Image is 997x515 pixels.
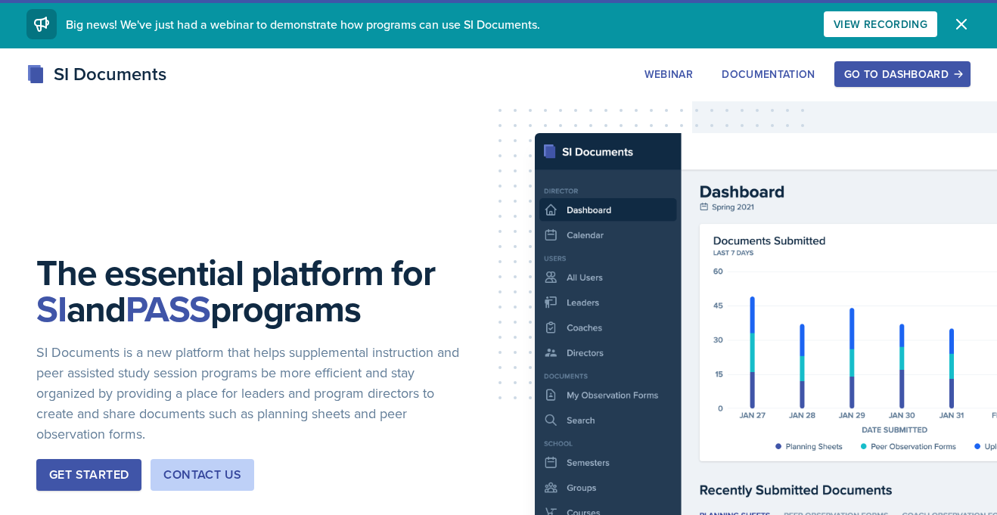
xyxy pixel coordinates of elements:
div: Get Started [49,466,129,484]
div: View Recording [834,18,927,30]
button: Get Started [36,459,141,491]
div: Contact Us [163,466,241,484]
button: Contact Us [151,459,254,491]
button: Documentation [712,61,825,87]
div: Webinar [644,68,693,80]
button: Go to Dashboard [834,61,971,87]
div: Go to Dashboard [844,68,961,80]
button: View Recording [824,11,937,37]
button: Webinar [635,61,703,87]
span: Big news! We've just had a webinar to demonstrate how programs can use SI Documents. [66,16,540,33]
div: SI Documents [26,60,166,88]
div: Documentation [722,68,815,80]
